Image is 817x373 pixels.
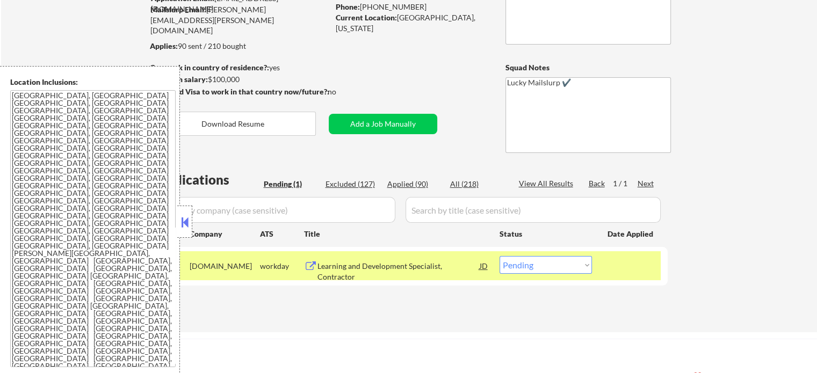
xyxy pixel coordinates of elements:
[608,229,655,239] div: Date Applied
[519,178,576,189] div: View All Results
[406,197,661,223] input: Search by title (case sensitive)
[336,2,360,11] strong: Phone:
[150,41,178,50] strong: Applies:
[589,178,606,189] div: Back
[500,224,592,243] div: Status
[264,179,317,189] div: Pending (1)
[150,112,316,136] button: Download Resume
[329,114,437,134] button: Add a Job Manually
[336,2,488,12] div: [PHONE_NUMBER]
[613,178,638,189] div: 1 / 1
[190,229,260,239] div: Company
[150,5,206,14] strong: Mailslurp Email:
[260,261,304,272] div: workday
[317,261,480,282] div: Learning and Development Specialist, Contractor
[150,87,329,96] strong: Will need Visa to work in that country now/future?:
[387,179,441,189] div: Applied (90)
[190,261,260,272] div: [DOMAIN_NAME]
[150,4,329,36] div: [PERSON_NAME][EMAIL_ADDRESS][PERSON_NAME][DOMAIN_NAME]
[328,86,358,97] div: no
[154,173,260,186] div: Applications
[10,77,176,87] div: Location Inclusions:
[479,256,489,275] div: JD
[304,229,489,239] div: Title
[505,62,671,73] div: Squad Notes
[150,62,326,73] div: yes
[326,179,379,189] div: Excluded (127)
[638,178,655,189] div: Next
[260,229,304,239] div: ATS
[336,12,488,33] div: [GEOGRAPHIC_DATA], [US_STATE]
[150,74,329,85] div: $100,000
[150,41,329,52] div: 90 sent / 210 bought
[336,13,397,22] strong: Current Location:
[450,179,504,189] div: All (218)
[150,63,269,72] strong: Can work in country of residence?:
[154,197,395,223] input: Search by company (case sensitive)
